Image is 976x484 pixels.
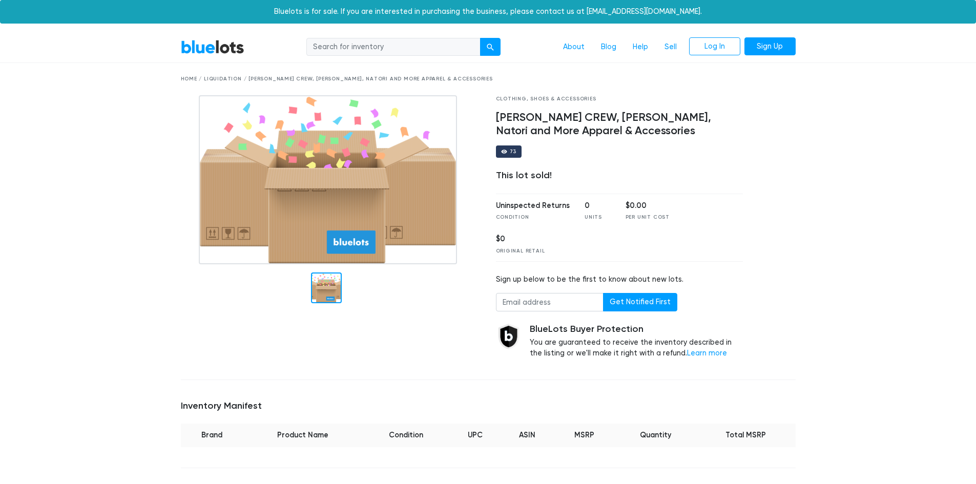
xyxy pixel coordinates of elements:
[530,324,743,335] h5: BlueLots Buyer Protection
[181,39,244,54] a: BlueLots
[199,95,457,264] img: box_graphic.png
[585,200,610,212] div: 0
[496,247,545,255] div: Original Retail
[306,38,481,56] input: Search for inventory
[687,349,727,357] a: Learn more
[181,424,243,447] th: Brand
[243,424,362,447] th: Product Name
[496,170,743,181] div: This lot sold!
[585,214,610,221] div: Units
[496,324,522,349] img: buyer_protection_shield-3b65640a83011c7d3ede35a8e5a80bfdfaa6a97447f0071c1475b91a4b0b3d01.png
[362,424,450,447] th: Condition
[496,214,570,221] div: Condition
[744,37,796,56] a: Sign Up
[501,424,554,447] th: ASIN
[496,111,743,138] h4: [PERSON_NAME] CREW, [PERSON_NAME], Natori and More Apparel & Accessories
[625,37,656,57] a: Help
[450,424,501,447] th: UPC
[181,75,796,83] div: Home / Liquidation / [PERSON_NAME] CREW, [PERSON_NAME], Natori and More Apparel & Accessories
[696,424,795,447] th: Total MSRP
[593,37,625,57] a: Blog
[689,37,740,56] a: Log In
[496,200,570,212] div: Uninspected Returns
[603,293,677,311] button: Get Notified First
[656,37,685,57] a: Sell
[496,95,743,103] div: Clothing, Shoes & Accessories
[181,401,796,412] h5: Inventory Manifest
[626,200,670,212] div: $0.00
[555,37,593,57] a: About
[530,324,743,359] div: You are guaranteed to receive the inventory described in the listing or we'll make it right with ...
[626,214,670,221] div: Per Unit Cost
[554,424,615,447] th: MSRP
[615,424,696,447] th: Quantity
[510,149,517,154] div: 73
[496,274,743,285] div: Sign up below to be the first to know about new lots.
[496,293,604,311] input: Email address
[496,234,545,245] div: $0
